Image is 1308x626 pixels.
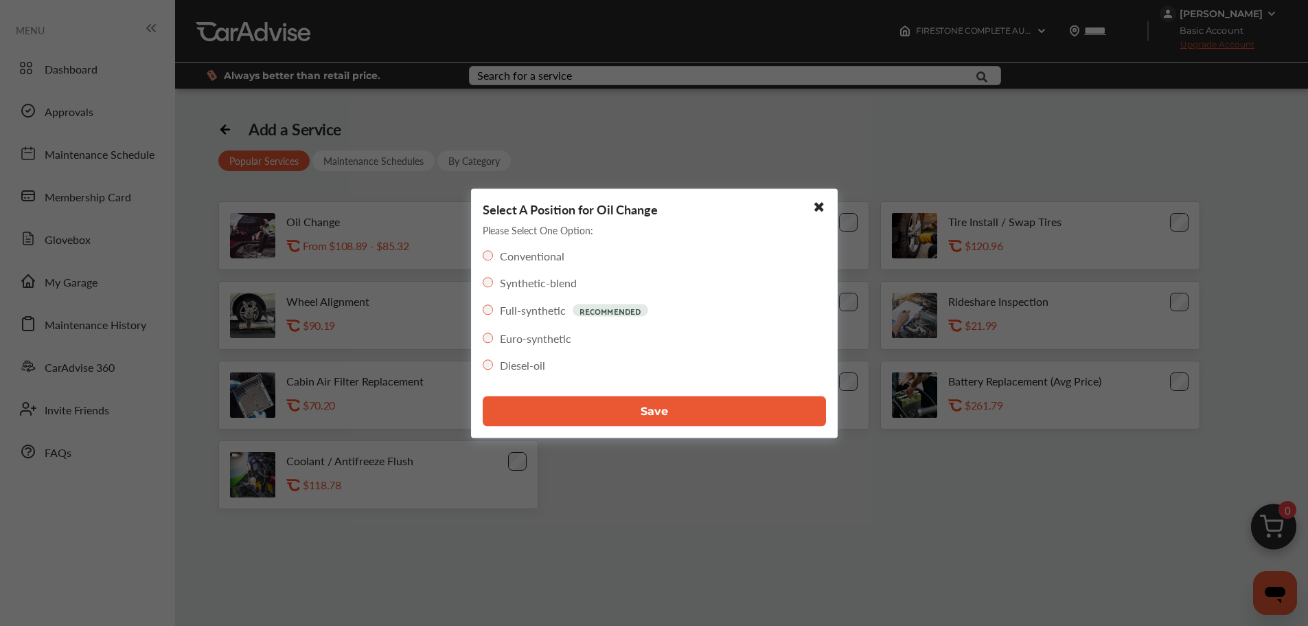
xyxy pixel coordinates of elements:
p: Please Select One Option: [483,223,593,236]
button: Save [483,396,826,426]
p: Select A Position for Oil Change [483,200,658,217]
p: RECOMMENDED [573,304,648,316]
label: Diesel-oil [500,357,545,372]
span: Save [641,405,668,418]
label: Euro-synthetic [500,330,571,346]
label: Full-synthetic [500,302,566,318]
label: Conventional [500,247,564,263]
label: Synthetic-blend [500,274,577,290]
